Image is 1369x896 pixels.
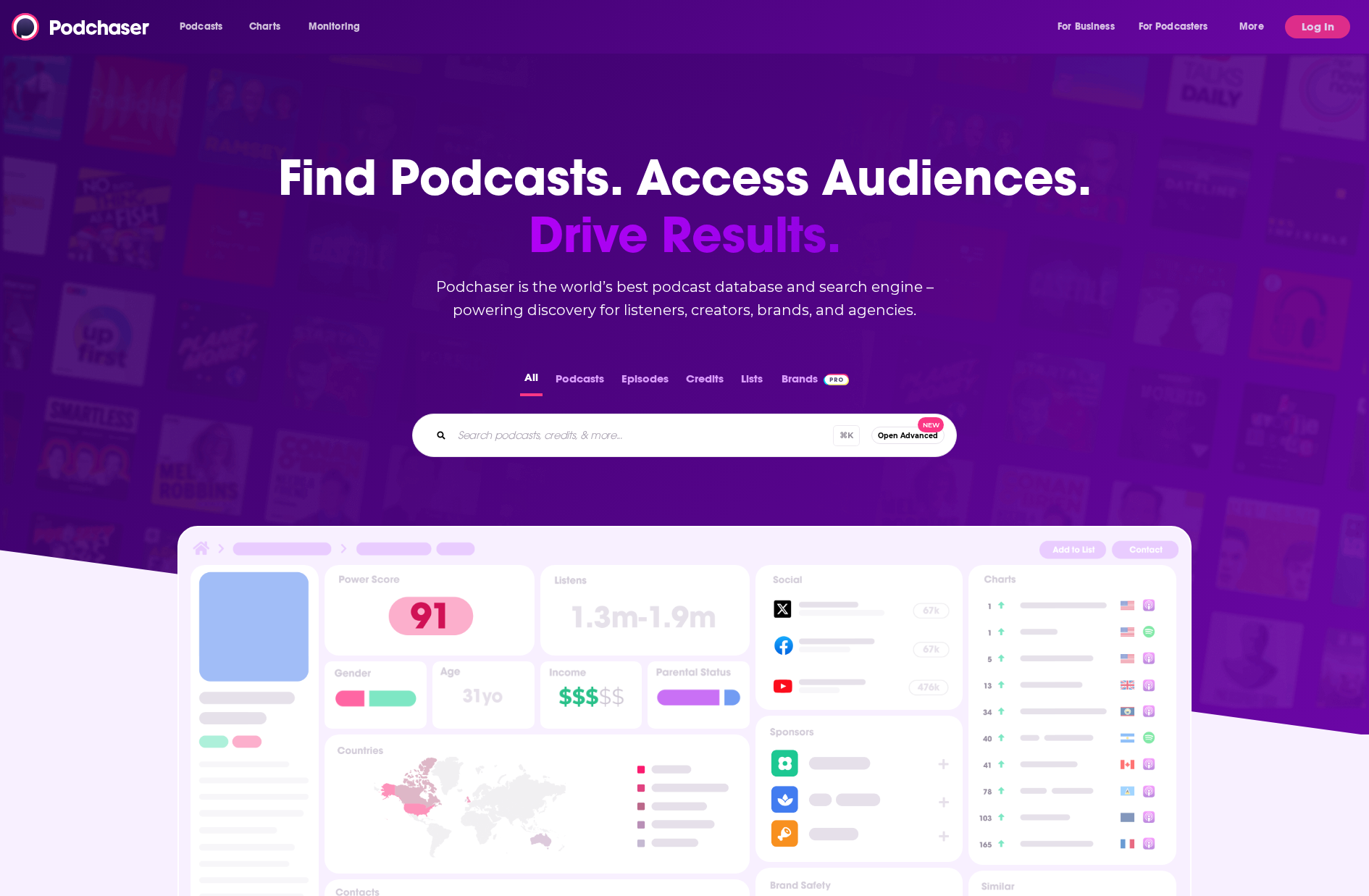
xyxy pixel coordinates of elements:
img: Podcast Insights Gender [325,661,427,729]
button: Open AdvancedNew [871,427,945,444]
span: Podcasts [180,17,222,37]
span: For Business [1058,17,1115,37]
button: Log In [1285,15,1350,38]
button: open menu [1229,15,1282,38]
button: Credits [682,368,728,396]
button: All [520,368,543,396]
img: Podcast Insights Parental Status [648,661,750,729]
img: Podcast Insights Listens [540,565,750,656]
h1: Find Podcasts. Access Audiences. [278,149,1092,264]
img: Podcast Insights Income [540,661,642,729]
button: Podcasts [551,368,608,396]
img: Podcast Socials [755,565,963,710]
span: For Podcasters [1139,17,1208,37]
img: Podcast Insights Countries [325,734,750,873]
img: Podcast Insights Charts [968,565,1176,865]
span: Open Advanced [878,432,938,440]
img: Podcast Insights Age [432,661,535,729]
button: Episodes [617,368,673,396]
img: Podchaser - Follow, Share and Rate Podcasts [12,13,151,41]
span: Monitoring [309,17,360,37]
span: Drive Results. [278,206,1092,264]
img: Podchaser Pro [824,374,849,385]
button: open menu [169,15,241,38]
img: Podcast Insights Header [191,539,1178,564]
span: Charts [249,17,280,37]
button: Lists [737,368,767,396]
input: Search podcasts, credits, & more... [452,424,833,447]
div: Search podcasts, credits, & more... [412,414,957,457]
button: open menu [1129,15,1229,38]
a: Charts [240,15,289,38]
img: Podcast Sponsors [755,716,963,862]
span: New [918,417,944,432]
button: open menu [1047,15,1133,38]
span: ⌘ K [833,425,860,446]
span: More [1239,17,1264,37]
img: Podcast Insights Power score [325,565,534,656]
h2: Podchaser is the world’s best podcast database and search engine – powering discovery for listene... [395,275,974,322]
button: open menu [298,15,379,38]
a: BrandsPodchaser Pro [782,368,849,396]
